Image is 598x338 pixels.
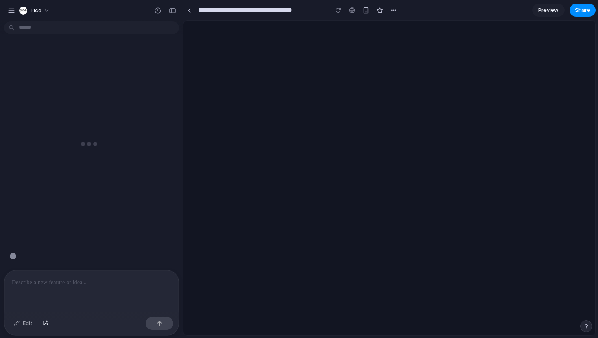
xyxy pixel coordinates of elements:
[575,6,590,14] span: Share
[570,4,596,17] button: Share
[532,4,565,17] a: Preview
[31,7,41,15] span: Pice
[16,4,54,17] button: Pice
[538,6,559,14] span: Preview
